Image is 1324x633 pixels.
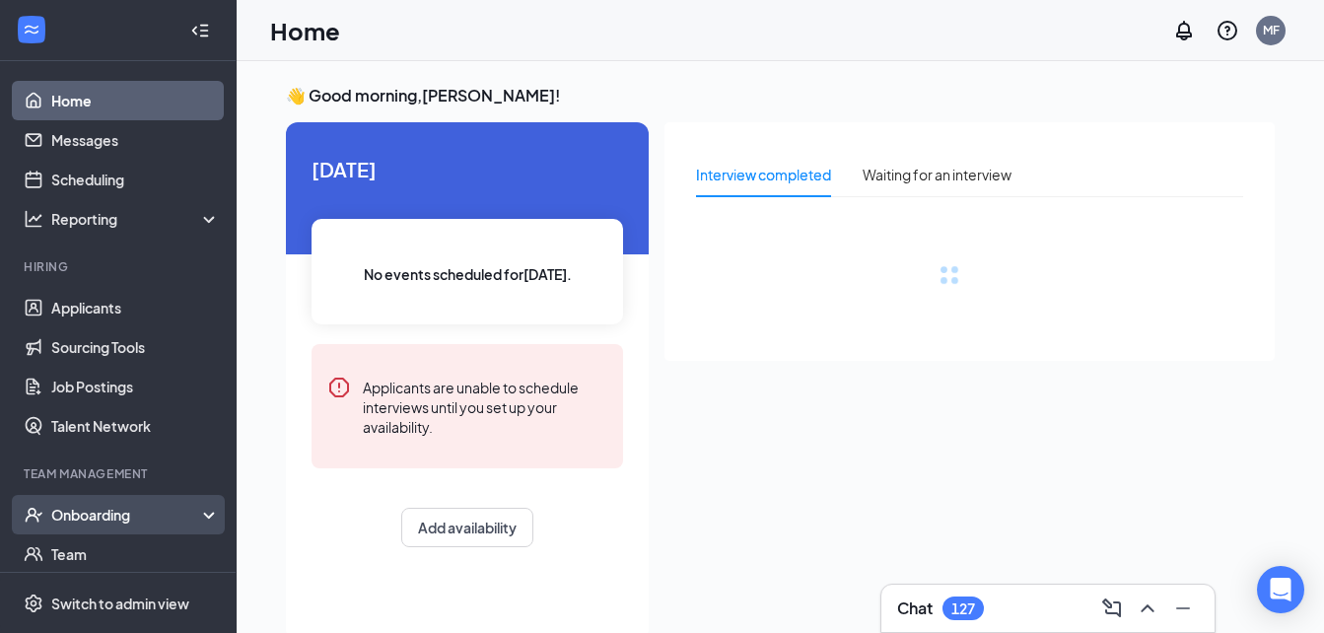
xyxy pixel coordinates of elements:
svg: Analysis [24,209,43,229]
h3: Chat [897,598,933,619]
div: Switch to admin view [51,594,189,613]
a: Job Postings [51,367,220,406]
h3: 👋 Good morning, [PERSON_NAME] ! [286,85,1275,106]
h1: Home [270,14,340,47]
svg: Notifications [1172,19,1196,42]
div: Onboarding [51,505,203,525]
div: Hiring [24,258,216,275]
a: Team [51,534,220,574]
button: ComposeMessage [1096,593,1128,624]
a: Sourcing Tools [51,327,220,367]
div: Waiting for an interview [863,164,1011,185]
a: Home [51,81,220,120]
a: Messages [51,120,220,160]
svg: WorkstreamLogo [22,20,41,39]
svg: QuestionInfo [1216,19,1239,42]
a: Applicants [51,288,220,327]
a: Talent Network [51,406,220,446]
div: Interview completed [696,164,831,185]
div: Reporting [51,209,221,229]
svg: ComposeMessage [1100,597,1124,620]
button: ChevronUp [1132,593,1163,624]
div: 127 [951,600,975,617]
svg: Collapse [190,21,210,40]
button: Minimize [1167,593,1199,624]
div: MF [1263,22,1280,38]
div: Team Management [24,465,216,482]
span: [DATE] [312,154,623,184]
button: Add availability [401,508,533,547]
svg: Settings [24,594,43,613]
svg: UserCheck [24,505,43,525]
span: No events scheduled for [DATE] . [364,263,572,285]
svg: Minimize [1171,597,1195,620]
svg: Error [327,376,351,399]
a: Scheduling [51,160,220,199]
div: Open Intercom Messenger [1257,566,1304,613]
div: Applicants are unable to schedule interviews until you set up your availability. [363,376,607,437]
svg: ChevronUp [1136,597,1159,620]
